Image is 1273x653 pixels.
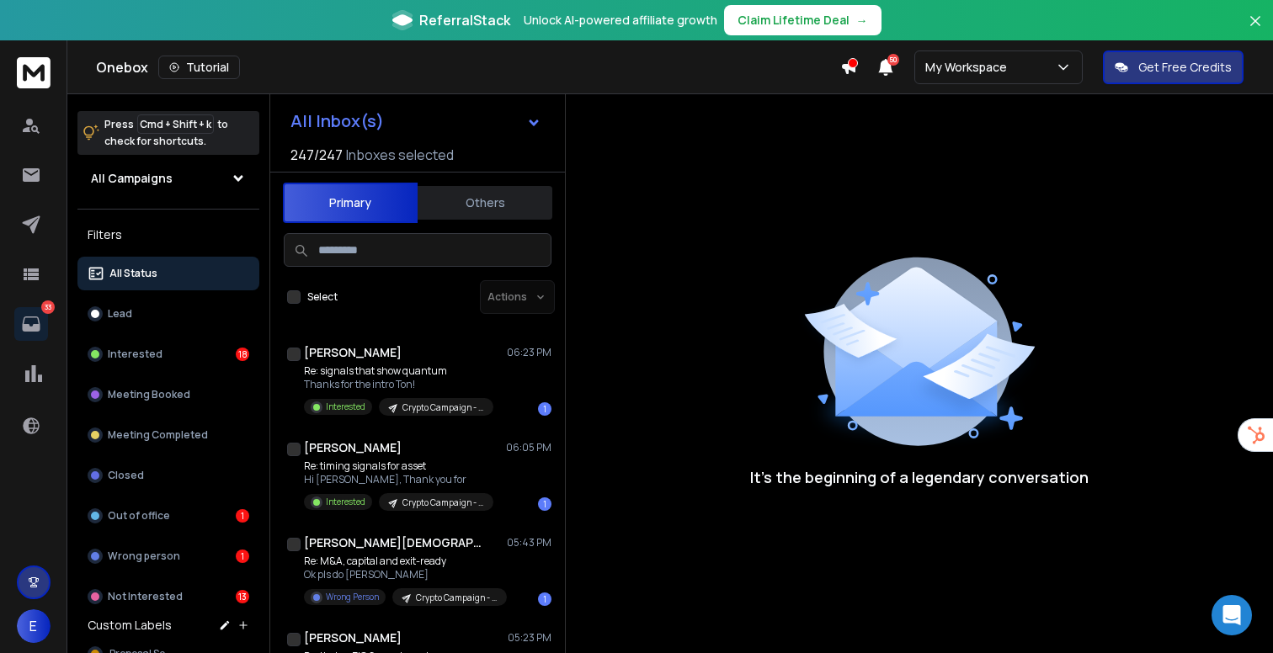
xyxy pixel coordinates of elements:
h3: Inboxes selected [346,145,454,165]
button: Lead [77,297,259,331]
p: Crypto Campaign - Row 3001 - 8561 [402,401,483,414]
div: 18 [236,348,249,361]
p: It’s the beginning of a legendary conversation [750,465,1089,489]
p: 06:05 PM [506,441,551,454]
p: Out of office [108,509,170,523]
div: Open Intercom Messenger [1212,595,1252,635]
label: Select [307,290,338,304]
p: Re: signals that show quantum [304,364,493,378]
h1: [PERSON_NAME][DEMOGRAPHIC_DATA] [304,534,489,551]
p: 05:43 PM [507,536,551,549]
h3: Custom Labels [88,617,172,634]
span: 50 [887,54,899,66]
p: Get Free Credits [1138,59,1232,76]
button: Closed [77,459,259,492]
button: Tutorial [158,56,240,79]
h3: Filters [77,223,259,247]
button: Primary [283,183,418,223]
button: Close banner [1244,10,1266,50]
p: Crypto Campaign - Row 3001 - 8561 [416,592,497,604]
p: Interested [326,496,365,508]
button: E [17,609,51,643]
button: All Status [77,257,259,290]
p: Press to check for shortcuts. [104,116,228,150]
p: Lead [108,307,132,321]
button: Others [418,184,552,221]
button: Interested18 [77,337,259,371]
p: 05:23 PM [508,631,551,645]
p: Closed [108,469,144,482]
p: All Status [109,267,157,280]
p: Re: timing signals for asset [304,459,493,473]
p: 06:23 PM [507,346,551,359]
button: Meeting Completed [77,418,259,452]
p: Ok pls do [PERSON_NAME] [304,568,506,581]
p: Crypto Campaign - Row 3001 - 8561 [402,496,483,509]
div: Onebox [96,56,840,79]
h1: All Campaigns [91,170,173,187]
button: All Campaigns [77,162,259,195]
h1: [PERSON_NAME] [304,344,402,361]
div: 1 [538,497,551,511]
div: 1 [236,509,249,523]
p: Unlock AI-powered affiliate growth [524,12,717,29]
span: 247 / 247 [290,145,343,165]
p: Hi [PERSON_NAME], Thank you for [304,473,493,486]
button: Claim Lifetime Deal→ [724,5,882,35]
button: Wrong person1 [77,539,259,573]
h1: [PERSON_NAME] [304,439,402,456]
p: Wrong Person [326,591,379,603]
p: 33 [41,300,55,314]
span: ReferralStack [419,10,510,30]
button: Not Interested13 [77,580,259,613]
p: Meeting Booked [108,388,190,401]
button: All Inbox(s) [277,104,555,138]
button: Get Free Credits [1103,50,1244,84]
p: Interested [108,348,162,361]
span: Cmd + Shift + k [137,114,214,134]
p: Thanks for the intro Ton! [304,378,493,391]
div: 1 [538,592,551,606]
button: Meeting Booked [77,378,259,411]
p: Interested [326,401,365,413]
div: 1 [236,549,249,563]
p: Meeting Completed [108,428,208,442]
h1: [PERSON_NAME] [304,629,402,646]
p: Wrong person [108,549,180,563]
p: My Workspace [925,59,1014,76]
div: 13 [236,590,249,603]
span: → [856,12,868,29]
p: Not Interested [108,590,183,603]
a: 33 [14,307,48,341]
div: 1 [538,402,551,416]
button: Out of office1 [77,499,259,533]
h1: All Inbox(s) [290,113,384,130]
p: Re: M&A, capital and exit-ready [304,555,506,568]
